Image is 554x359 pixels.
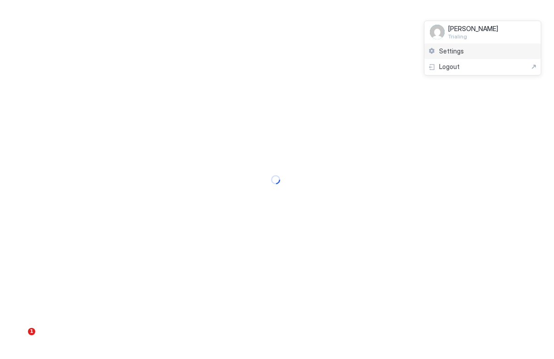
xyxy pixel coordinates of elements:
span: Trialing [448,33,498,40]
span: Settings [439,47,464,55]
span: 1 [28,328,35,335]
iframe: Intercom live chat [9,328,31,350]
span: Logout [439,63,460,71]
span: [PERSON_NAME] [448,25,498,33]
